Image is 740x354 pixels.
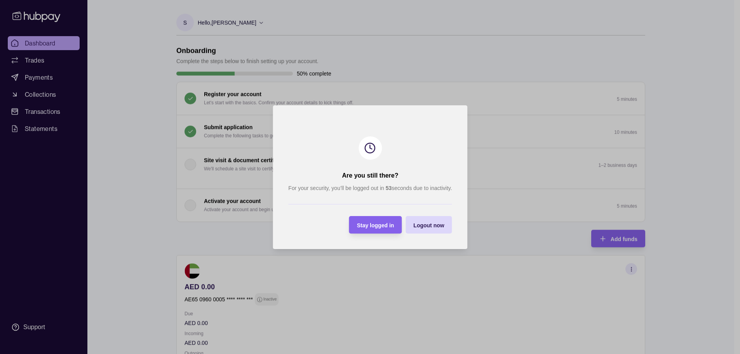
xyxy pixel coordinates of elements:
h2: Are you still there? [342,171,398,180]
button: Stay logged in [349,216,402,234]
p: For your security, you’ll be logged out in seconds due to inactivity. [288,184,452,192]
strong: 53 [385,185,392,191]
span: Stay logged in [357,222,394,228]
span: Logout now [413,222,444,228]
button: Logout now [406,216,452,234]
